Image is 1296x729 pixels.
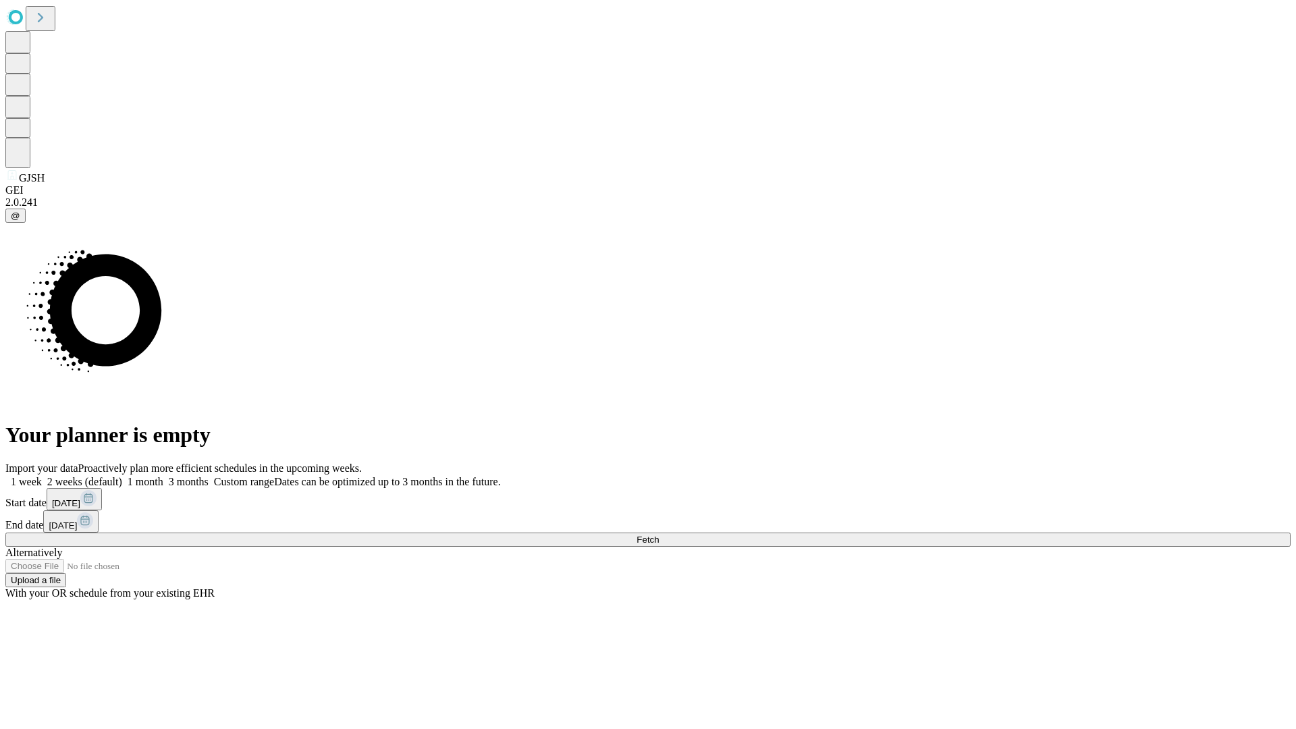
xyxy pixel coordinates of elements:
div: GEI [5,184,1291,196]
span: 1 week [11,476,42,487]
span: GJSH [19,172,45,184]
button: @ [5,209,26,223]
span: [DATE] [49,520,77,531]
span: Dates can be optimized up to 3 months in the future. [274,476,500,487]
span: With your OR schedule from your existing EHR [5,587,215,599]
button: Upload a file [5,573,66,587]
button: [DATE] [47,488,102,510]
span: Custom range [214,476,274,487]
span: 3 months [169,476,209,487]
div: 2.0.241 [5,196,1291,209]
div: End date [5,510,1291,533]
span: Alternatively [5,547,62,558]
h1: Your planner is empty [5,423,1291,448]
div: Start date [5,488,1291,510]
button: [DATE] [43,510,99,533]
span: [DATE] [52,498,80,508]
span: Proactively plan more efficient schedules in the upcoming weeks. [78,462,362,474]
span: 2 weeks (default) [47,476,122,487]
span: Import your data [5,462,78,474]
span: Fetch [637,535,659,545]
button: Fetch [5,533,1291,547]
span: @ [11,211,20,221]
span: 1 month [128,476,163,487]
